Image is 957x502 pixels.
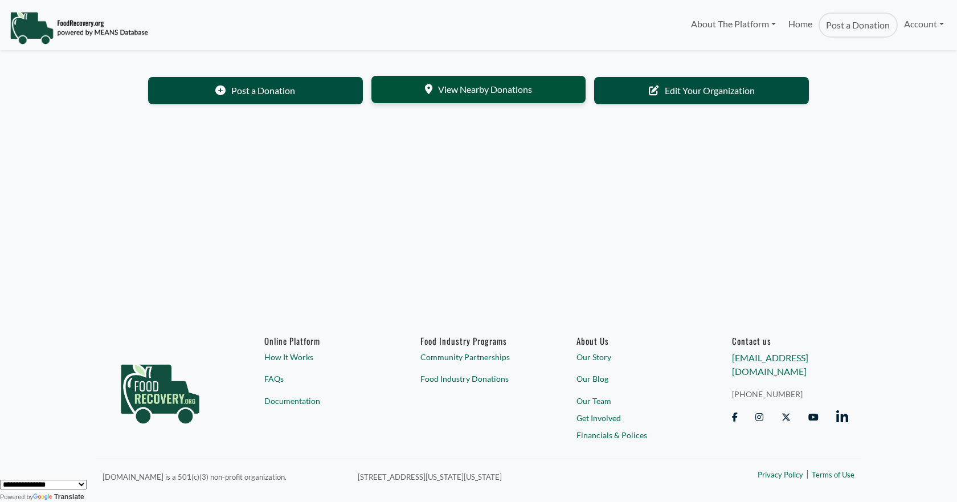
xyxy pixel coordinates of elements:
[594,77,809,104] a: Edit Your Organization
[148,77,363,104] a: Post a Donation
[109,336,211,444] img: food_recovery_green_logo-76242d7a27de7ed26b67be613a865d9c9037ba317089b267e0515145e5e51427.png
[264,373,381,385] a: FAQs
[10,11,148,45] img: NavigationLogo_FoodRecovery-91c16205cd0af1ed486a0f1a7774a6544ea792ac00100771e7dd3ec7c0e58e41.png
[420,351,537,363] a: Community Partnerships
[684,13,782,35] a: About The Platform
[103,470,344,483] p: [DOMAIN_NAME] is a 501(c)(3) non-profit organization.
[420,373,537,385] a: Food Industry Donations
[576,373,693,385] a: Our Blog
[358,470,663,483] p: [STREET_ADDRESS][US_STATE][US_STATE]
[371,76,586,103] a: View Nearby Donations
[33,493,84,501] a: Translate
[819,13,897,38] a: Post a Donation
[576,395,693,407] a: Our Team
[812,470,854,481] a: Terms of Use
[732,336,848,346] h6: Contact us
[758,470,803,481] a: Privacy Policy
[33,493,54,501] img: Google Translate
[420,336,537,346] h6: Food Industry Programs
[576,336,693,346] a: About Us
[576,428,693,440] a: Financials & Polices
[576,412,693,424] a: Get Involved
[782,13,819,38] a: Home
[898,13,950,35] a: Account
[732,388,848,400] a: [PHONE_NUMBER]
[806,467,809,480] span: |
[264,336,381,346] h6: Online Platform
[264,351,381,363] a: How It Works
[264,395,381,407] a: Documentation
[576,351,693,363] a: Our Story
[732,352,808,377] a: [EMAIL_ADDRESS][DOMAIN_NAME]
